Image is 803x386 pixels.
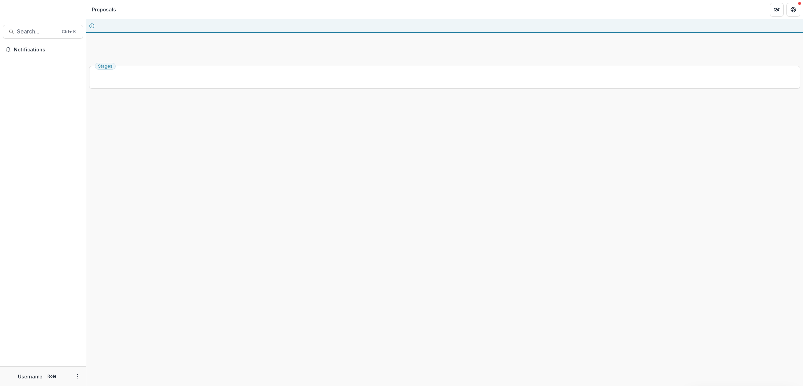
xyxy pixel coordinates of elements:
button: Partners [770,3,784,17]
p: Role [45,373,59,379]
div: Ctrl + K [60,28,77,36]
button: More [74,372,82,380]
div: Proposals [92,6,116,13]
p: Username [18,373,42,380]
button: Get Help [786,3,800,17]
button: Search... [3,25,83,39]
span: Search... [17,28,58,35]
nav: breadcrumb [89,4,119,14]
span: Stages [98,64,113,69]
span: Notifications [14,47,80,53]
button: Notifications [3,44,83,55]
